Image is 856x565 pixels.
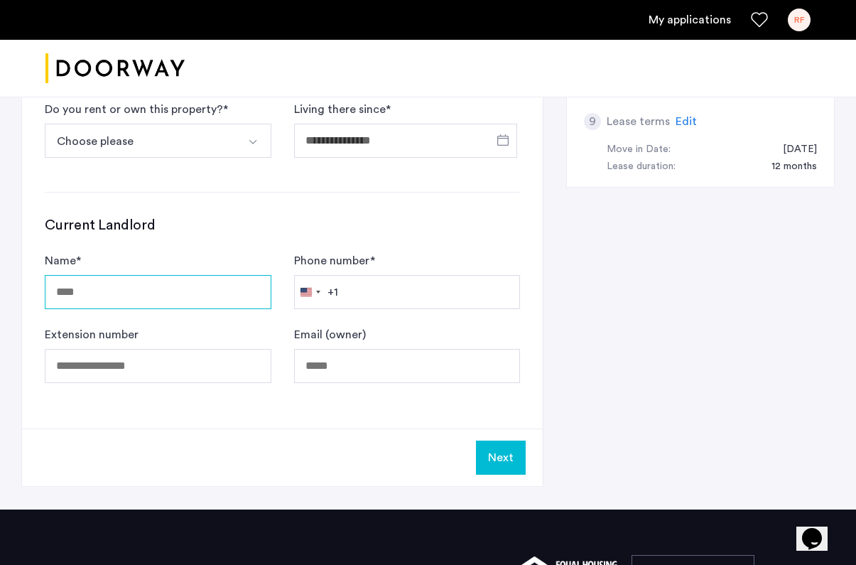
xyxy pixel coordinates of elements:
[676,116,697,127] span: Edit
[294,252,375,269] label: Phone number *
[294,326,366,343] label: Email (owner)
[45,42,185,95] img: logo
[327,284,338,301] div: +1
[649,11,731,28] a: My application
[237,124,271,158] button: Select option
[294,101,391,118] label: Living there since *
[494,131,511,149] button: Open calendar
[607,113,670,130] h5: Lease terms
[757,158,817,176] div: 12 months
[45,252,81,269] label: Name *
[247,136,259,148] img: arrow
[769,141,817,158] div: 10/01/2025
[584,113,601,130] div: 9
[607,141,671,158] div: Move in Date:
[607,158,676,176] div: Lease duration:
[476,441,526,475] button: Next
[796,508,842,551] iframe: chat widget
[788,9,811,31] div: RF
[45,42,185,95] a: Cazamio logo
[45,326,139,343] label: Extension number
[45,101,228,118] div: Do you rent or own this property? *
[45,215,520,235] h3: Current Landlord
[45,124,238,158] button: Select option
[751,11,768,28] a: Favorites
[295,276,338,308] button: Selected country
